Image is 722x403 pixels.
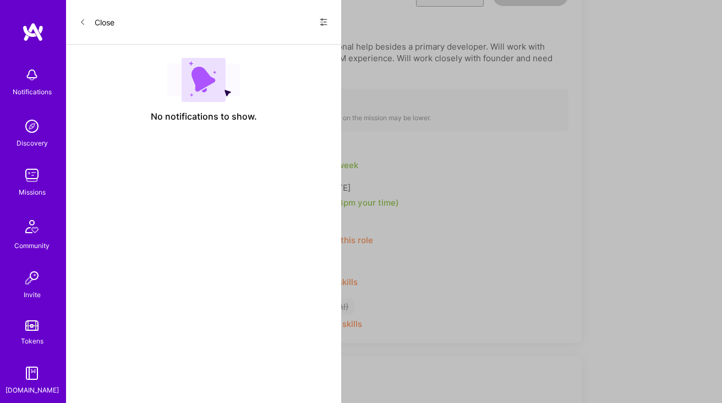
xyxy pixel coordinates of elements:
[21,362,43,384] img: guide book
[25,320,39,331] img: tokens
[21,267,43,289] img: Invite
[13,86,52,98] div: Notifications
[19,213,45,240] img: Community
[19,186,46,198] div: Missions
[21,64,43,86] img: bell
[14,240,50,251] div: Community
[79,13,114,31] button: Close
[17,137,48,149] div: Discovery
[21,115,43,137] img: discovery
[21,164,43,186] img: teamwork
[24,289,41,300] div: Invite
[6,384,59,396] div: [DOMAIN_NAME]
[21,335,43,347] div: Tokens
[22,22,44,42] img: logo
[151,111,257,122] span: No notifications to show.
[167,58,240,102] img: empty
